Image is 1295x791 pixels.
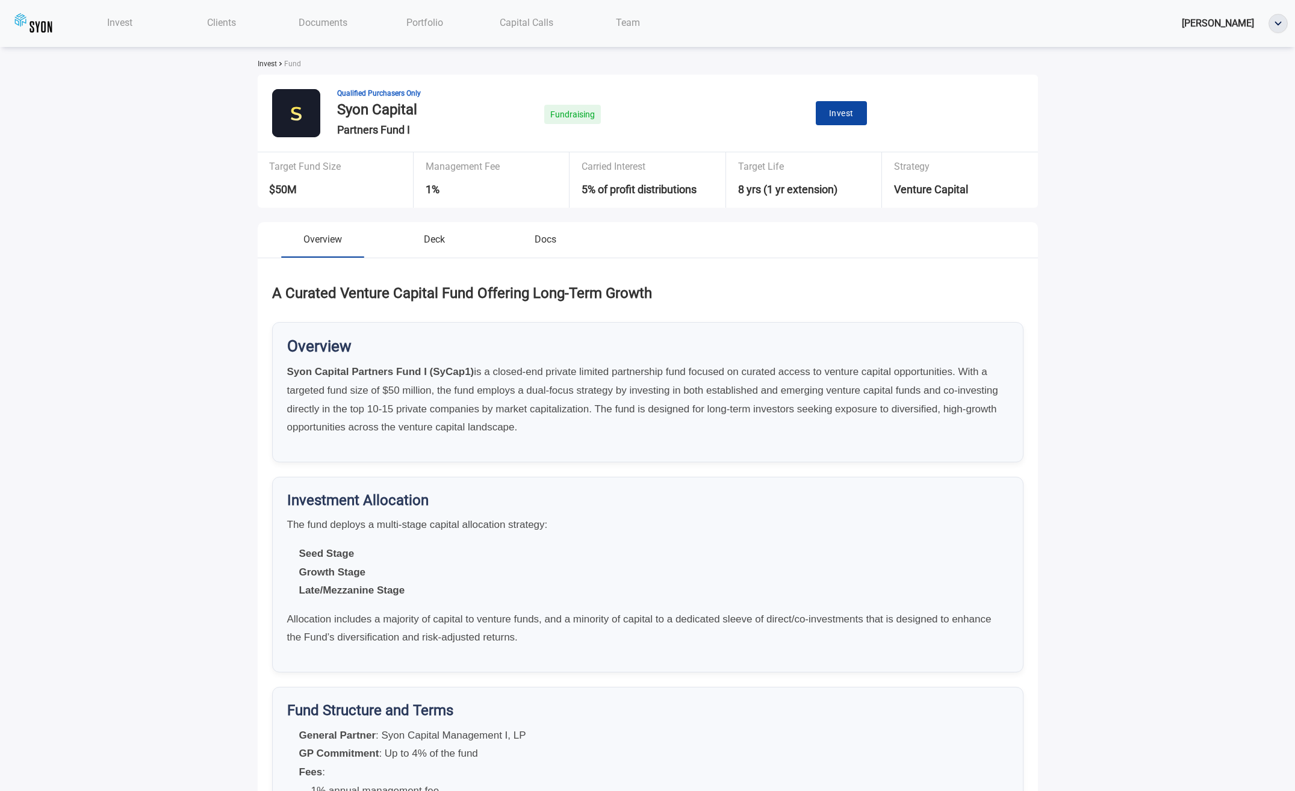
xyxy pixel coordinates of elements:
[894,181,1023,203] div: Venture Capital
[287,337,1008,356] h2: Overview
[272,282,1023,305] div: A Curated Venture Capital Fund Offering Long-Term Growth
[279,62,282,66] img: sidearrow
[582,181,734,203] div: 5% of profit distributions
[738,157,891,181] div: Target Life
[299,585,405,596] strong: Late/Mezzanine Stage
[544,102,601,127] div: Fundraising
[379,232,490,256] button: Deck
[894,157,1023,181] div: Strategy
[272,89,320,137] img: thamesville
[738,181,891,203] div: 8 yrs (1 yr extension)
[374,10,476,35] a: Portfolio
[582,157,734,181] div: Carried Interest
[107,17,132,28] span: Invest
[287,492,1008,509] h3: Investment Allocation
[1182,17,1254,29] span: [PERSON_NAME]
[269,157,388,181] div: Target Fund Size
[476,10,577,35] a: Capital Calls
[287,702,1008,719] h3: Fund Structure and Terms
[272,10,374,35] a: Documents
[500,17,553,28] span: Capital Calls
[207,17,236,28] span: Clients
[287,366,474,377] strong: Syon Capital Partners Fund I (SyCap1)
[829,106,854,121] span: Invest
[299,745,1008,763] li: : Up to 4% of the fund
[282,60,301,68] span: Fund
[406,17,443,28] span: Portfolio
[258,60,277,68] span: Invest
[337,99,491,122] div: Syon Capital
[69,10,171,35] a: Invest
[287,610,1008,647] p: Allocation includes a majority of capital to venture funds, and a minority of capital to a dedica...
[1269,14,1287,33] img: ellipse
[267,232,379,256] button: Overview
[269,181,388,203] div: $50M
[299,548,355,559] strong: Seed Stage
[171,10,273,35] a: Clients
[426,181,533,203] div: 1%
[299,17,347,28] span: Documents
[616,17,640,28] span: Team
[299,730,376,741] strong: General Partner
[577,10,679,35] a: Team
[816,101,867,126] button: Invest
[337,88,491,99] div: Qualified Purchasers Only
[1269,14,1288,33] button: ellipse
[490,232,601,256] button: Docs
[337,122,491,138] div: Partners Fund I
[14,13,52,34] img: syoncap.png
[299,727,1008,745] li: : Syon Capital Management I, LP
[287,363,1008,436] p: is a closed-end private limited partnership fund focused on curated access to venture capital opp...
[299,748,379,759] strong: GP Commitment
[299,566,366,578] strong: Growth Stage
[287,516,1008,535] p: The fund deploys a multi-stage capital allocation strategy:
[426,157,533,181] div: Management Fee
[299,766,323,778] strong: Fees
